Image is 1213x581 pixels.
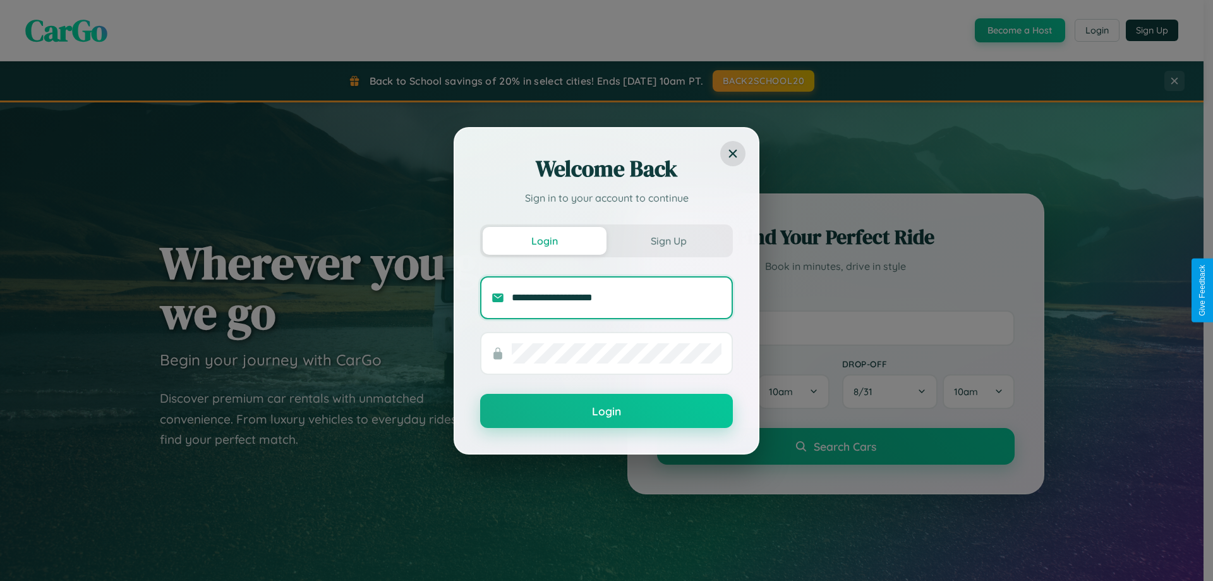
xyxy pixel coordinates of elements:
[483,227,606,255] button: Login
[480,394,733,428] button: Login
[606,227,730,255] button: Sign Up
[1198,265,1207,316] div: Give Feedback
[480,154,733,184] h2: Welcome Back
[480,190,733,205] p: Sign in to your account to continue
